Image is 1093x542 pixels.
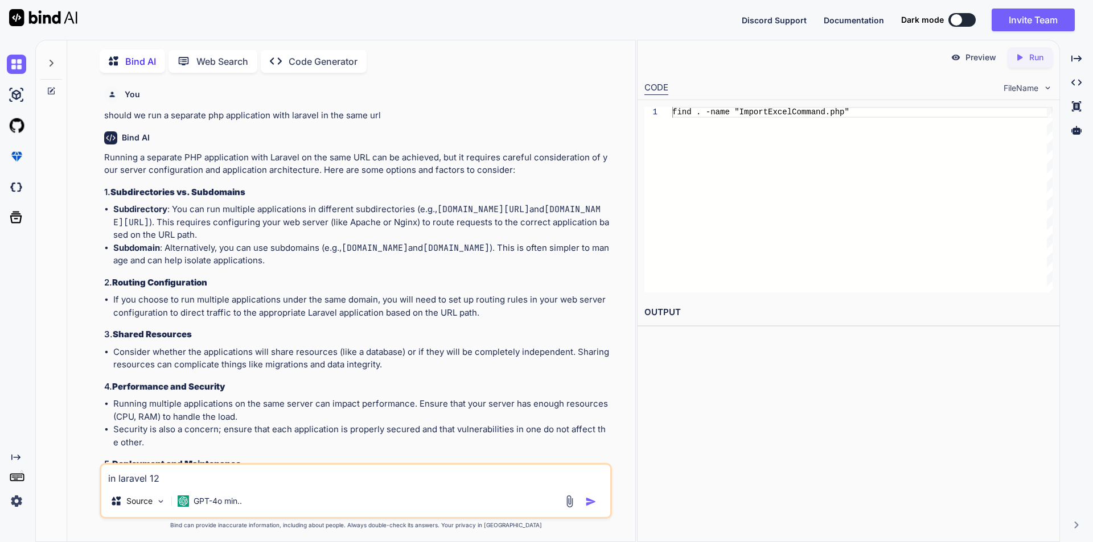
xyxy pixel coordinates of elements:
img: darkCloudIdeIcon [7,177,26,197]
button: Discord Support [742,14,807,26]
strong: Shared Resources [113,329,192,340]
p: should we run a separate php application with laravel in the same url [104,109,610,122]
button: Invite Team [992,9,1075,31]
code: [DOMAIN_NAME] [342,242,408,254]
code: [DOMAIN_NAME][URL] [113,204,601,228]
li: Consider whether the applications will share resources (like a database) or if they will be compl... [113,346,610,371]
p: GPT-4o min.. [194,495,242,507]
span: Discord Support [742,15,807,25]
textarea: in laravel 12 [101,465,610,485]
img: ai-studio [7,85,26,105]
p: Run [1029,52,1043,63]
p: Source [126,495,153,507]
p: Bind AI [125,55,156,68]
p: Preview [965,52,996,63]
h3: 5. [104,458,610,471]
strong: Routing Configuration [112,277,207,288]
h3: 2. [104,276,610,289]
li: : You can run multiple applications in different subdirectories (e.g., and ). This requires confi... [113,203,610,242]
strong: Subdirectory [113,204,167,214]
li: Running multiple applications on the same server can impact performance. Ensure that your server ... [113,398,610,423]
p: Code Generator [289,55,358,68]
li: If you choose to run multiple applications under the same domain, you will need to set up routing... [113,293,610,319]
img: icon [585,496,597,507]
h2: OUTPUT [638,299,1059,326]
h3: 3. [104,328,610,341]
img: Pick Models [156,497,166,506]
img: attachment [563,495,576,508]
span: find . -name "ImportExcelCommand.php" [672,107,849,117]
li: Security is also a concern; ensure that each application is properly secured and that vulnerabili... [113,423,610,449]
h3: 4. [104,380,610,394]
span: Documentation [824,15,884,25]
p: Web Search [196,55,248,68]
img: premium [7,147,26,166]
div: CODE [644,81,668,95]
code: [DOMAIN_NAME] [423,242,490,254]
code: [DOMAIN_NAME][URL] [437,204,529,215]
span: Dark mode [901,14,944,26]
button: Documentation [824,14,884,26]
img: GPT-4o mini [178,495,189,507]
li: : Alternatively, you can use subdomains (e.g., and ). This is often simpler to manage and can hel... [113,242,610,267]
img: chevron down [1043,83,1053,93]
p: Running a separate PHP application with Laravel on the same URL can be achieved, but it requires ... [104,151,610,177]
h6: You [125,89,140,100]
strong: Deployment and Maintenance [112,458,241,469]
h3: 1. [104,186,610,199]
img: settings [7,491,26,511]
span: FileName [1004,82,1038,94]
img: Bind AI [9,9,77,26]
strong: Performance and Security [112,381,225,392]
img: githubLight [7,116,26,135]
img: preview [951,52,961,63]
h6: Bind AI [122,132,150,143]
strong: Subdomain [113,242,160,253]
img: chat [7,55,26,74]
div: 1 [644,107,658,118]
strong: Subdirectories vs. Subdomains [110,187,245,197]
p: Bind can provide inaccurate information, including about people. Always double-check its answers.... [100,521,612,529]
